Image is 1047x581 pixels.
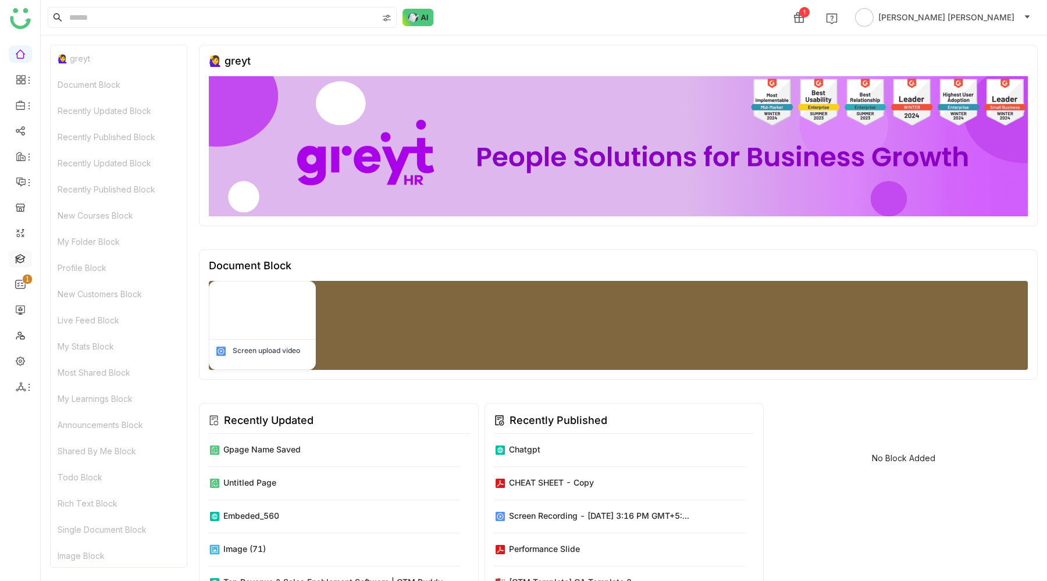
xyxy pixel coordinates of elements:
[51,359,187,386] div: Most Shared Block
[878,11,1014,24] span: [PERSON_NAME] [PERSON_NAME]
[855,8,874,27] img: avatar
[224,412,314,429] div: Recently Updated
[51,543,187,569] div: Image Block
[51,281,187,307] div: New Customers Block
[209,259,291,272] div: Document Block
[51,150,187,176] div: Recently Updated Block
[223,509,279,522] div: embeded_560
[23,275,32,284] nz-badge-sup: 1
[209,281,315,339] img: 68d62a861a154208cbbd759d
[209,76,1028,216] img: 68ca8a786afc163911e2cfd3
[826,13,838,24] img: help.svg
[223,476,276,489] div: Untitled Page
[51,124,187,150] div: Recently Published Block
[51,386,187,412] div: My Learnings Block
[509,543,580,555] div: performance slide
[10,8,31,29] img: logo
[509,443,540,455] div: Chatgpt
[382,13,391,23] img: search-type.svg
[51,202,187,229] div: New Courses Block
[51,176,187,202] div: Recently Published Block
[872,453,935,463] div: No Block Added
[51,438,187,464] div: Shared By Me Block
[853,8,1033,27] button: [PERSON_NAME] [PERSON_NAME]
[51,490,187,516] div: Rich Text Block
[51,307,187,333] div: Live Feed Block
[215,345,227,357] img: mp4.svg
[51,229,187,255] div: My Folder Block
[51,464,187,490] div: Todo Block
[51,412,187,438] div: Announcements Block
[51,72,187,98] div: Document Block
[209,55,251,67] div: 🙋‍♀️ greyt
[403,9,434,26] img: ask-buddy-normal.svg
[51,255,187,281] div: Profile Block
[51,98,187,124] div: Recently Updated Block
[51,333,187,359] div: My Stats Block
[509,509,689,522] div: Screen recording - [DATE] 3:16 PM GMT+5:...
[223,443,301,455] div: Gpage name saved
[25,273,30,285] p: 1
[233,345,300,356] div: Screen upload video
[223,543,266,555] div: image (71)
[51,516,187,543] div: Single Document Block
[509,476,594,489] div: CHEAT SHEET - Copy
[51,45,187,72] div: 🙋‍♀️ greyt
[510,412,607,429] div: Recently Published
[799,7,810,17] div: 1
